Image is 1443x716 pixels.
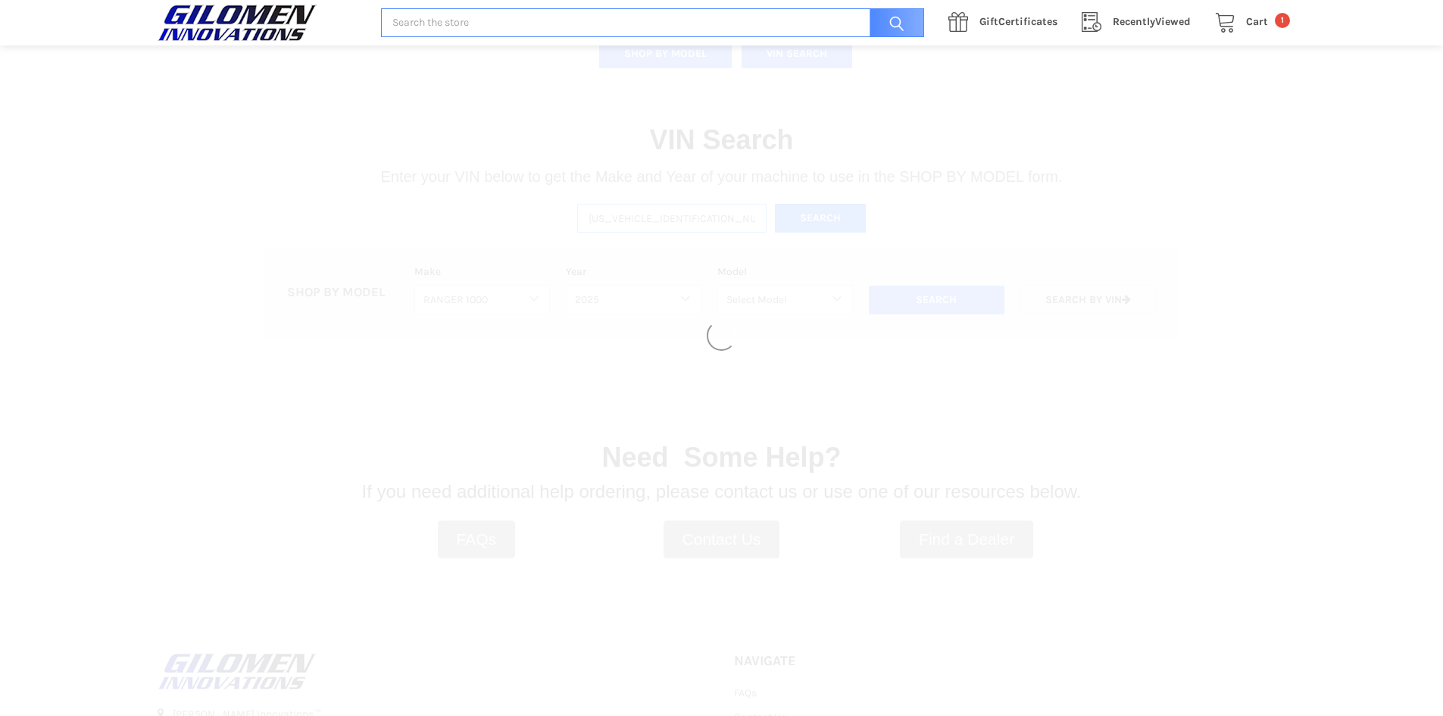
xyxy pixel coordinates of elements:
[940,13,1073,32] a: GiftCertificates
[381,8,924,38] input: Search the store
[154,4,320,42] img: GILOMEN INNOVATIONS
[979,15,1057,28] span: Certificates
[1207,13,1290,32] a: Cart 1
[1246,15,1268,28] span: Cart
[1073,13,1207,32] a: RecentlyViewed
[1275,13,1290,28] span: 1
[979,15,998,28] span: Gift
[862,8,924,38] input: Search
[1113,15,1191,28] span: Viewed
[154,4,365,42] a: GILOMEN INNOVATIONS
[1113,15,1155,28] span: Recently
